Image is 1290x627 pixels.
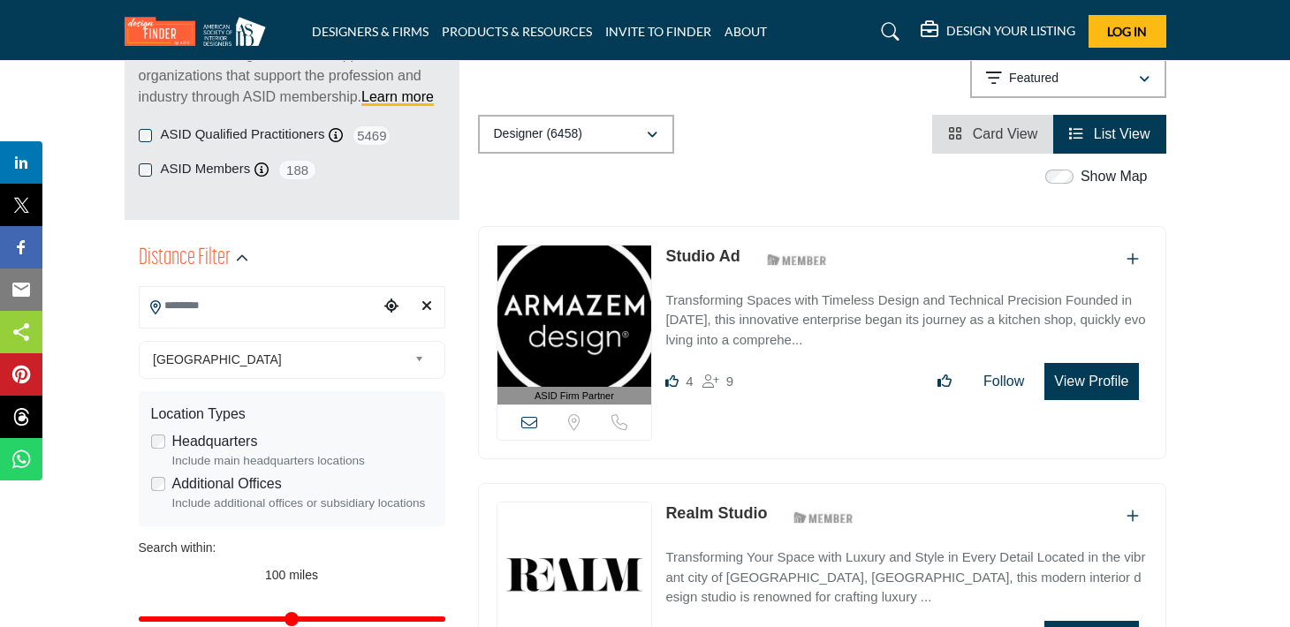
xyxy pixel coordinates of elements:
[665,247,740,265] a: Studio Ad
[442,24,592,39] a: PRODUCTS & RESOURCES
[784,506,863,528] img: ASID Members Badge Icon
[535,389,614,404] span: ASID Firm Partner
[665,245,740,268] p: Studio Ad
[665,291,1147,351] p: Transforming Spaces with Timeless Design and Technical Precision Founded in [DATE], this innovati...
[125,17,275,46] img: Site Logo
[757,249,837,271] img: ASID Members Badge Icon
[172,473,282,495] label: Additional Offices
[973,126,1038,141] span: Card View
[725,24,767,39] a: ABOUT
[665,280,1147,351] a: Transforming Spaces with Timeless Design and Technical Precision Founded in [DATE], this innovati...
[1044,363,1138,400] button: View Profile
[921,21,1075,42] div: DESIGN YOUR LISTING
[972,364,1036,399] button: Follow
[497,246,652,387] img: Studio Ad
[1053,115,1165,154] li: List View
[726,374,733,389] span: 9
[1009,70,1059,87] p: Featured
[161,159,251,179] label: ASID Members
[1081,166,1148,187] label: Show Map
[153,349,407,370] span: [GEOGRAPHIC_DATA]
[665,502,767,525] p: Realm Studio
[702,371,733,392] div: Followers
[172,452,433,470] div: Include main headquarters locations
[312,24,429,39] a: DESIGNERS & FIRMS
[1107,24,1147,39] span: Log In
[139,163,152,177] input: ASID Members checkbox
[172,495,433,512] div: Include additional offices or subsidiary locations
[1094,126,1150,141] span: List View
[665,504,767,522] a: Realm Studio
[926,364,963,399] button: Like listing
[265,568,318,582] span: 100 miles
[1127,509,1139,524] a: Add To List
[414,288,440,326] div: Clear search location
[139,243,231,275] h2: Distance Filter
[948,126,1037,141] a: View Card
[864,18,911,46] a: Search
[946,23,1075,39] h5: DESIGN YOUR LISTING
[361,89,434,104] a: Learn more
[378,288,405,326] div: Choose your current location
[478,115,674,154] button: Designer (6458)
[277,159,317,181] span: 188
[1127,252,1139,267] a: Add To List
[494,125,582,143] p: Designer (6458)
[665,548,1147,608] p: Transforming Your Space with Luxury and Style in Every Detail Located in the vibrant city of [GEO...
[161,125,325,145] label: ASID Qualified Practitioners
[140,289,378,323] input: Search Location
[665,374,679,388] i: Likes
[1089,15,1166,48] button: Log In
[139,539,445,557] div: Search within:
[1069,126,1150,141] a: View List
[139,129,152,142] input: ASID Qualified Practitioners checkbox
[172,431,258,452] label: Headquarters
[686,374,693,389] span: 4
[605,24,711,39] a: INVITE TO FINDER
[139,44,445,108] p: Find Interior Designers, firms, suppliers, and organizations that support the profession and indu...
[970,59,1166,98] button: Featured
[932,115,1053,154] li: Card View
[497,246,652,405] a: ASID Firm Partner
[665,537,1147,608] a: Transforming Your Space with Luxury and Style in Every Detail Located in the vibrant city of [GEO...
[352,125,391,147] span: 5469
[151,404,433,425] div: Location Types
